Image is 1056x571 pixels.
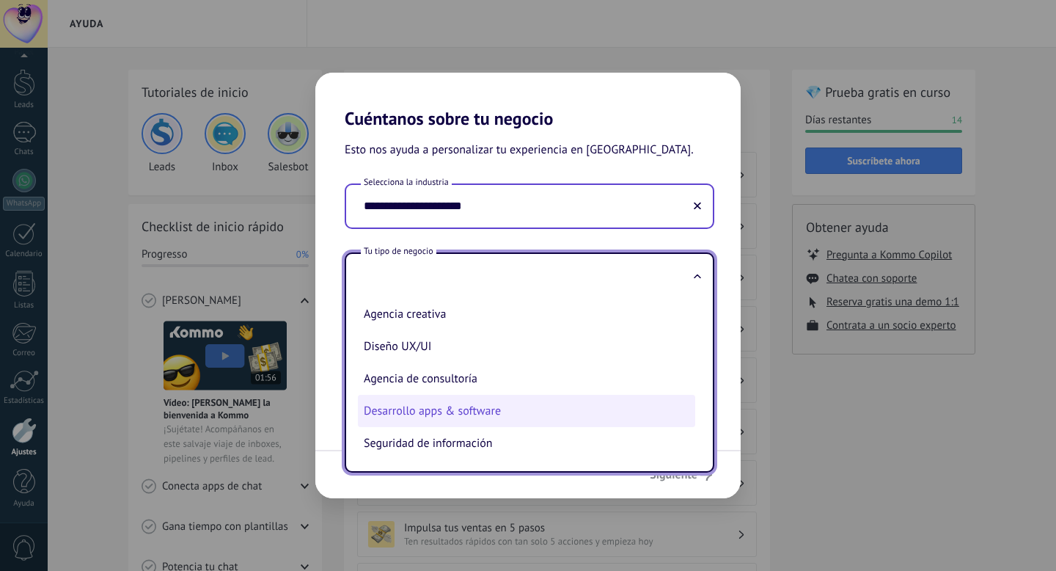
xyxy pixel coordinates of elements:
[358,298,695,330] li: Agencia creativa
[358,395,695,427] li: Desarrollo apps & software
[358,330,695,363] li: Diseño UX/UI
[358,363,695,395] li: Agencia de consultoría
[345,141,694,160] span: Esto nos ayuda a personalizar tu experiencia en [GEOGRAPHIC_DATA].
[358,427,695,459] li: Seguridad de información
[315,73,741,129] h2: Cuéntanos sobre tu negocio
